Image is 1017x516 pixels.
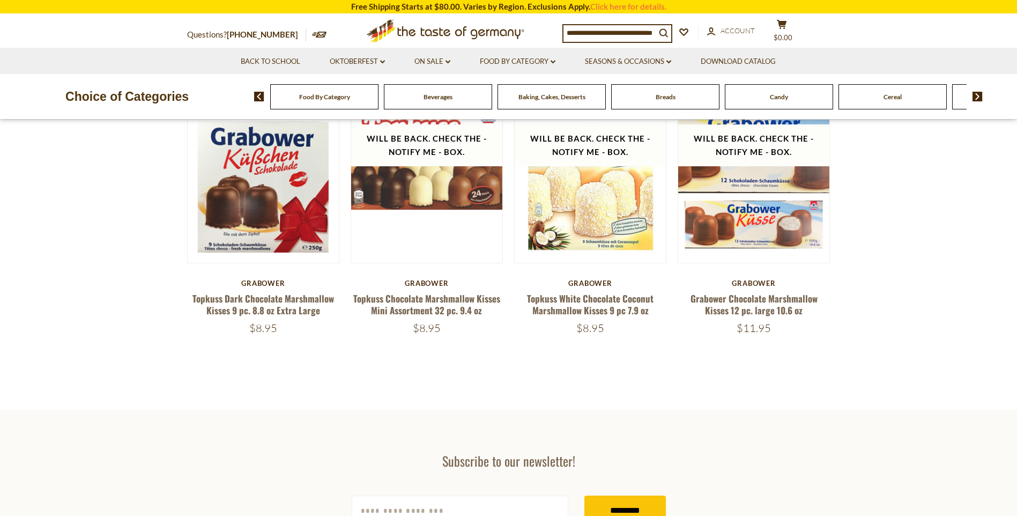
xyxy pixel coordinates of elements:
a: Candy [770,93,788,101]
span: $8.95 [576,321,604,335]
a: Beverages [424,93,452,101]
a: Food By Category [480,56,555,68]
img: Topkuss [515,111,666,263]
h3: Subscribe to our newsletter! [352,453,666,469]
div: Grabower [678,279,830,288]
span: Account [721,26,755,35]
img: previous arrow [254,92,264,101]
a: Oktoberfest [330,56,385,68]
p: Questions? [187,28,306,42]
img: Topkuss [188,111,339,263]
button: $0.00 [766,19,798,46]
a: Seasons & Occasions [585,56,671,68]
div: Grabower [514,279,667,288]
img: next arrow [973,92,983,101]
span: $8.95 [413,321,441,335]
a: Topkuss Dark Chocolate Marshmallow Kisses 9 pc. 8.8 oz Extra Large [192,292,334,316]
a: Cereal [884,93,902,101]
div: Grabower [187,279,340,288]
div: Grabower [351,279,503,288]
a: Back to School [241,56,300,68]
a: Topkuss White Chocolate Coconut Marshmallow Kisses 9 pc 7.9 oz [527,292,654,316]
a: Food By Category [299,93,350,101]
a: Topkuss Chocolate Marshmallow Kisses Mini Assortment 32 pc. 9.4 oz [353,292,500,316]
a: On Sale [414,56,450,68]
a: Grabower Chocolate Marshmallow Kisses 12 pc. large 10.6 oz [691,292,818,316]
a: Download Catalog [701,56,776,68]
span: $11.95 [737,321,771,335]
span: $0.00 [774,33,792,42]
span: $8.95 [249,321,277,335]
a: Baking, Cakes, Desserts [518,93,585,101]
a: [PHONE_NUMBER] [227,30,298,39]
img: Grabower [678,111,830,263]
a: Account [707,25,755,37]
a: Click here for details. [590,2,666,11]
a: Breads [656,93,675,101]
